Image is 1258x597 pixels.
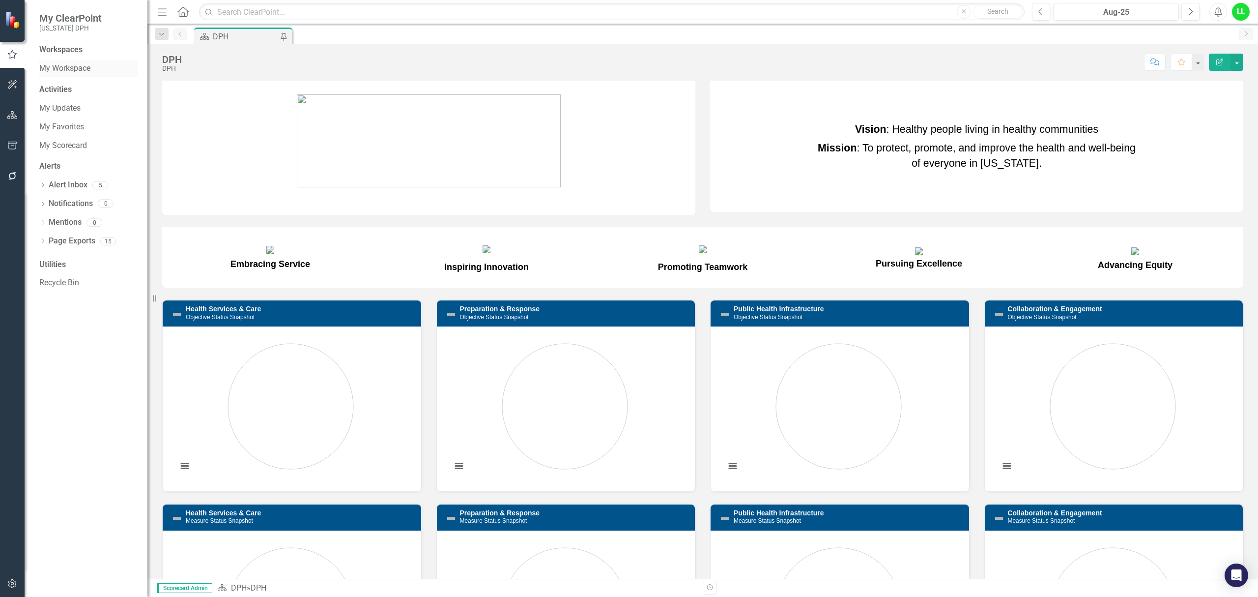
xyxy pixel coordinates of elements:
div: DPH [162,65,182,72]
strong: Mission [818,142,857,154]
span: Inspiring Innovation [444,262,529,272]
img: mceclip11.png [699,245,707,253]
a: Notifications [49,198,93,209]
a: Health Services & Care [186,305,261,313]
img: Not Defined [171,512,183,524]
span: Advancing Equity [1098,246,1172,270]
strong: Vision [855,123,886,135]
a: Health Services & Care [186,509,261,517]
small: Objective Status Snapshot [1008,314,1077,321]
div: DPH [162,54,182,65]
small: [US_STATE] DPH [39,24,102,32]
small: Measure Status Snapshot [186,517,253,524]
span: My ClearPoint [39,12,102,24]
input: Search ClearPoint... [199,3,1025,21]
a: Collaboration & Engagement [1008,305,1102,313]
a: Mentions [49,217,82,228]
a: DPH [231,583,247,593]
button: View chart menu, Chart [1000,459,1014,473]
small: Objective Status Snapshot [734,314,802,321]
img: Not Defined [445,308,457,320]
img: Not Defined [719,308,731,320]
span: Pursuing Excellence [876,246,962,269]
div: 0 [86,218,102,227]
div: Chart. Highcharts interactive chart. [172,334,411,481]
a: My Workspace [39,63,138,74]
small: Objective Status Snapshot [460,314,529,321]
div: Workspaces [39,44,83,56]
a: Collaboration & Engagement [1008,509,1102,517]
small: Objective Status Snapshot [186,314,255,321]
div: 15 [100,237,116,245]
button: View chart menu, Chart [726,459,740,473]
img: mceclip10.png [483,245,490,253]
button: View chart menu, Chart [178,459,192,473]
span: : To protect, promote, and improve the health and well-being of everyone in [US_STATE]. [818,142,1136,169]
svg: Interactive chart [447,334,683,481]
small: Measure Status Snapshot [1008,517,1075,524]
span: : Healthy people living in healthy communities [855,123,1098,135]
div: Activities [39,84,138,95]
img: Not Defined [719,512,731,524]
svg: Interactive chart [720,334,957,481]
div: Open Intercom Messenger [1225,564,1248,587]
a: My Favorites [39,121,138,133]
a: Public Health Infrastructure [734,509,824,517]
img: Not Defined [171,308,183,320]
div: Utilities [39,259,138,270]
span: Scorecard Admin [157,583,212,593]
a: Preparation & Response [460,509,540,517]
small: Measure Status Snapshot [460,517,527,524]
button: LL [1232,3,1250,21]
button: View chart menu, Chart [452,459,466,473]
small: Measure Status Snapshot [734,517,801,524]
div: 5 [92,181,108,189]
div: Chart. Highcharts interactive chart. [447,334,686,481]
button: Search [973,5,1022,19]
img: mceclip9.png [266,246,274,254]
div: Chart. Highcharts interactive chart. [720,334,959,481]
div: » [217,583,695,594]
div: DPH [213,30,278,43]
span: Promoting Teamwork [658,262,748,272]
div: 0 [98,200,114,208]
img: mceclip13.png [1131,247,1139,255]
a: Page Exports [49,236,95,247]
span: Search [987,7,1008,15]
button: Aug-25 [1053,3,1179,21]
a: My Updates [39,103,138,114]
img: Not Defined [445,512,457,524]
img: ClearPoint Strategy [5,11,22,28]
a: Recycle Bin [39,277,138,289]
a: Preparation & Response [460,305,540,313]
a: My Scorecard [39,140,138,151]
img: Not Defined [993,512,1005,524]
svg: Interactive chart [995,334,1231,481]
svg: Interactive chart [172,334,409,481]
div: DPH [251,583,266,593]
div: Aug-25 [1057,6,1175,18]
img: mceclip12.png [915,247,923,255]
a: Alert Inbox [49,179,87,191]
div: Chart. Highcharts interactive chart. [995,334,1233,481]
div: Alerts [39,161,138,172]
img: Not Defined [993,308,1005,320]
span: Embracing Service [230,259,310,269]
a: Public Health Infrastructure [734,305,824,313]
